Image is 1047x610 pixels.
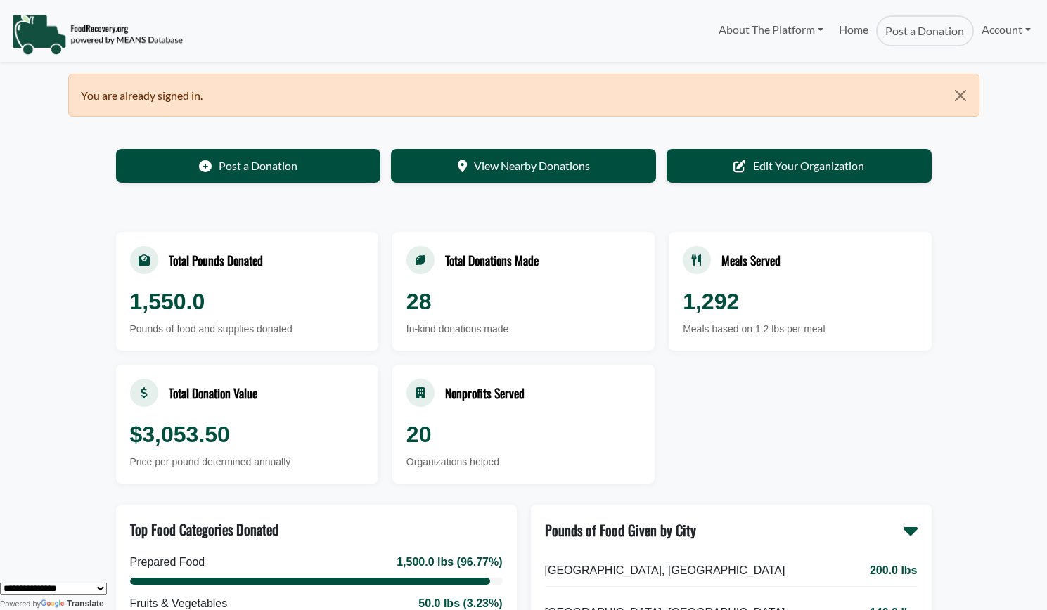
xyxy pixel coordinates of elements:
[116,149,381,183] a: Post a Donation
[406,322,641,337] div: In-kind donations made
[445,251,539,269] div: Total Donations Made
[391,149,656,183] a: View Nearby Donations
[406,455,641,469] div: Organizations helped
[710,15,830,44] a: About The Platform
[130,322,364,337] div: Pounds of food and supplies donated
[41,599,67,609] img: Google Translate
[12,13,183,56] img: NavigationLogo_FoodRecovery-91c16205cd0af1ed486a0f1a7774a6544ea792ac00100771e7dd3ec7c0e58e41.png
[831,15,876,46] a: Home
[942,74,978,117] button: Close
[169,251,263,269] div: Total Pounds Donated
[406,417,641,451] div: 20
[870,562,918,579] span: 200.0 lbs
[445,384,525,402] div: Nonprofits Served
[683,285,917,318] div: 1,292
[397,554,502,571] div: 1,500.0 lbs (96.77%)
[130,417,364,451] div: $3,053.50
[545,519,696,540] div: Pounds of Food Given by City
[130,554,205,571] div: Prepared Food
[721,251,781,269] div: Meals Served
[130,519,278,540] div: Top Food Categories Donated
[974,15,1039,44] a: Account
[406,285,641,318] div: 28
[130,285,364,318] div: 1,550.0
[683,322,917,337] div: Meals based on 1.2 lbs per meal
[130,455,364,469] div: Price per pound determined annually
[876,15,973,46] a: Post a Donation
[169,384,257,402] div: Total Donation Value
[68,74,979,117] div: You are already signed in.
[667,149,932,183] a: Edit Your Organization
[545,562,785,579] span: [GEOGRAPHIC_DATA], [GEOGRAPHIC_DATA]
[41,599,104,609] a: Translate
